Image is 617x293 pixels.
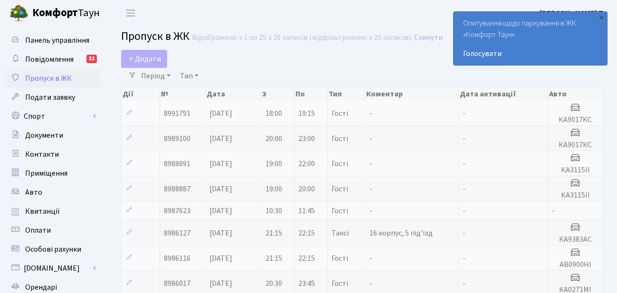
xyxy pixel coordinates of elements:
[209,206,232,216] span: [DATE]
[164,228,190,238] span: 8986127
[332,185,348,193] span: Гості
[266,253,282,264] span: 21:15
[5,69,100,88] a: Пропуск в ЖК
[25,282,57,293] span: Орендарі
[540,8,606,19] a: [PERSON_NAME] П.
[370,278,372,289] span: -
[266,278,282,289] span: 20:30
[5,126,100,145] a: Документи
[192,33,412,42] div: Відображено з 1 по 25 з 26 записів (відфільтровано з 25 записів).
[25,73,72,84] span: Пропуск в ЖК
[25,187,42,198] span: Авто
[9,4,28,23] img: logo.png
[176,68,202,84] a: Тип
[5,88,100,107] a: Подати заявку
[332,110,348,117] span: Гості
[137,68,174,84] a: Період
[298,228,315,238] span: 22:15
[127,54,161,64] span: Додати
[370,159,372,169] span: -
[164,206,190,216] span: 8987623
[122,87,160,101] th: Дії
[332,135,348,142] span: Гості
[459,87,548,101] th: Дата активації
[298,253,315,264] span: 22:15
[209,278,232,289] span: [DATE]
[552,235,598,244] h5: КА9383АС
[5,259,100,278] a: [DOMAIN_NAME]
[164,253,190,264] span: 8986116
[5,202,100,221] a: Квитанції
[25,206,60,217] span: Квитанції
[552,191,598,200] h5: КА3115ІІ
[266,159,282,169] span: 19:00
[25,54,74,65] span: Повідомлення
[164,184,190,194] span: 8988887
[25,130,63,141] span: Документи
[463,159,465,169] span: -
[463,228,465,238] span: -
[298,278,315,289] span: 23:45
[5,164,100,183] a: Приміщення
[25,149,59,160] span: Контакти
[209,159,232,169] span: [DATE]
[164,159,190,169] span: 8988891
[552,166,598,175] h5: КА3115ІІ
[5,183,100,202] a: Авто
[370,228,433,238] span: 16 корпус, 5 під'їзд
[5,31,100,50] a: Панель управління
[370,108,372,119] span: -
[266,108,282,119] span: 18:00
[25,35,89,46] span: Панель управління
[332,160,348,168] span: Гості
[164,278,190,289] span: 8986017
[32,5,100,21] span: Таун
[119,5,142,21] button: Переключити навігацію
[463,108,465,119] span: -
[266,133,282,144] span: 20:00
[25,168,67,179] span: Приміщення
[209,253,232,264] span: [DATE]
[209,184,232,194] span: [DATE]
[5,145,100,164] a: Контакти
[5,240,100,259] a: Особові рахунки
[370,133,372,144] span: -
[209,228,232,238] span: [DATE]
[209,108,232,119] span: [DATE]
[206,87,261,101] th: Дата
[463,184,465,194] span: -
[552,260,598,269] h5: АВ0900НІ
[332,229,349,237] span: Таксі
[298,133,315,144] span: 23:00
[294,87,328,101] th: По
[5,221,100,240] a: Оплати
[463,278,465,289] span: -
[552,115,598,124] h5: КА9017КС
[266,184,282,194] span: 19:00
[298,108,315,119] span: 19:15
[5,50,100,69] a: Повідомлення51
[86,55,97,63] div: 51
[298,184,315,194] span: 20:00
[25,225,51,236] span: Оплати
[164,108,190,119] span: 8991791
[332,280,348,287] span: Гості
[454,12,607,65] div: Опитування щодо паркування в ЖК «Комфорт Таун»
[5,107,100,126] a: Спорт
[414,33,443,42] a: Скинути
[552,141,598,150] h5: КА9017КС
[266,206,282,216] span: 10:30
[121,50,167,68] a: Додати
[463,133,465,144] span: -
[261,87,294,101] th: З
[370,206,372,216] span: -
[332,207,348,215] span: Гості
[548,87,603,101] th: Авто
[463,253,465,264] span: -
[597,13,606,22] div: ×
[365,87,459,101] th: Коментар
[160,87,206,101] th: №
[298,206,315,216] span: 11:45
[164,133,190,144] span: 8989100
